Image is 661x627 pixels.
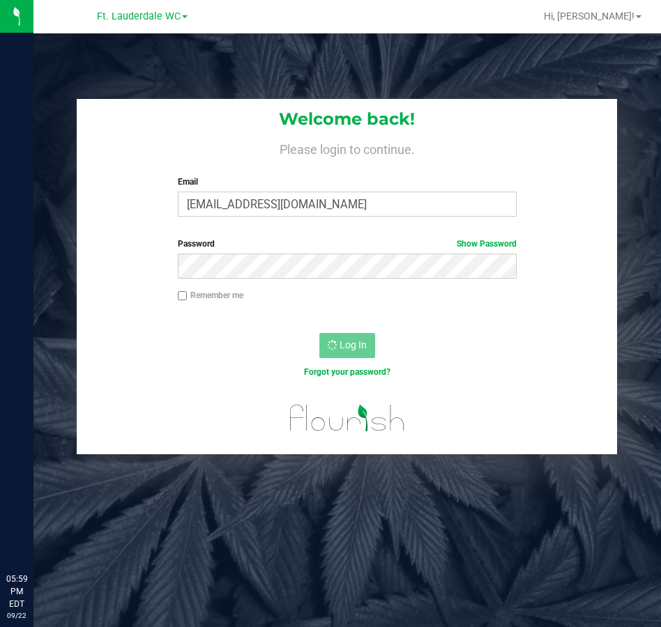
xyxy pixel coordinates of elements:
h1: Welcome back! [77,110,617,128]
label: Remember me [178,289,243,302]
label: Email [178,176,517,188]
p: 05:59 PM EDT [6,573,27,610]
a: Forgot your password? [304,367,390,377]
p: 09/22 [6,610,27,621]
a: Show Password [457,239,517,249]
span: Hi, [PERSON_NAME]! [544,10,635,22]
span: Password [178,239,215,249]
button: Log In [319,333,375,358]
h4: Please login to continue. [77,139,617,156]
img: flourish_logo.svg [280,393,415,443]
span: Ft. Lauderdale WC [97,10,181,22]
input: Remember me [178,291,188,301]
span: Log In [340,339,367,350]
